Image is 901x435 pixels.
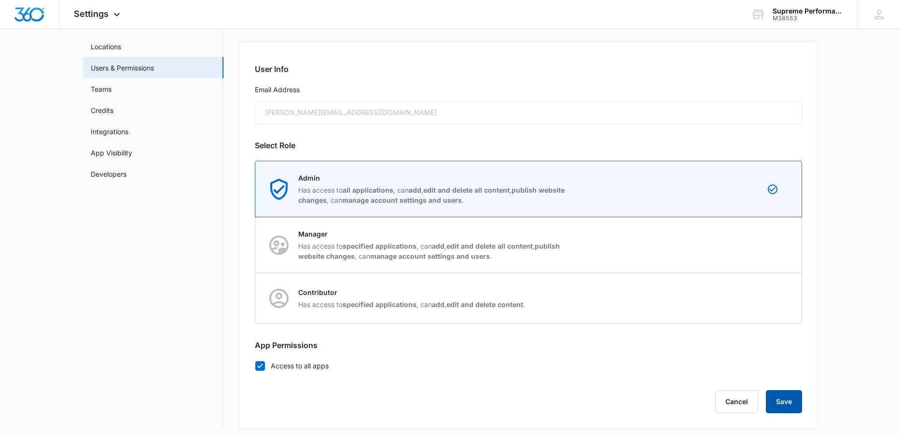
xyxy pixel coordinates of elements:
h2: App Permissions [255,339,802,351]
a: Locations [91,42,121,52]
a: Developers [91,169,126,179]
a: Integrations [91,126,128,137]
label: Access to all apps [255,361,802,371]
strong: edit and delete content [446,300,523,309]
a: Credits [91,105,113,115]
button: Save [766,390,802,413]
div: account id [773,15,843,22]
p: Has access to , can , , , can . [298,241,569,261]
strong: edit and delete all content [423,186,510,194]
label: Email Address [255,84,802,95]
a: App Visibility [91,148,132,158]
a: Business Info [91,20,132,30]
a: Teams [91,84,111,94]
p: Has access to , can , . [298,299,525,309]
strong: manage account settings and users [342,196,462,204]
button: Cancel [715,390,758,413]
p: Has access to , can , , , can . [298,185,569,205]
strong: specified applications [343,242,416,250]
h2: Select Role [255,140,802,151]
p: Contributor [298,287,525,297]
strong: specified applications [343,300,416,309]
strong: edit and delete all content [446,242,533,250]
strong: add [409,186,421,194]
strong: add [432,300,444,309]
span: Settings [74,9,109,19]
a: Users & Permissions [91,63,154,73]
div: account name [773,7,843,15]
strong: all applications [343,186,393,194]
strong: manage account settings and users [370,252,490,260]
h2: User Info [255,63,802,75]
p: Admin [298,173,569,183]
strong: add [432,242,444,250]
p: Manager [298,229,569,239]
